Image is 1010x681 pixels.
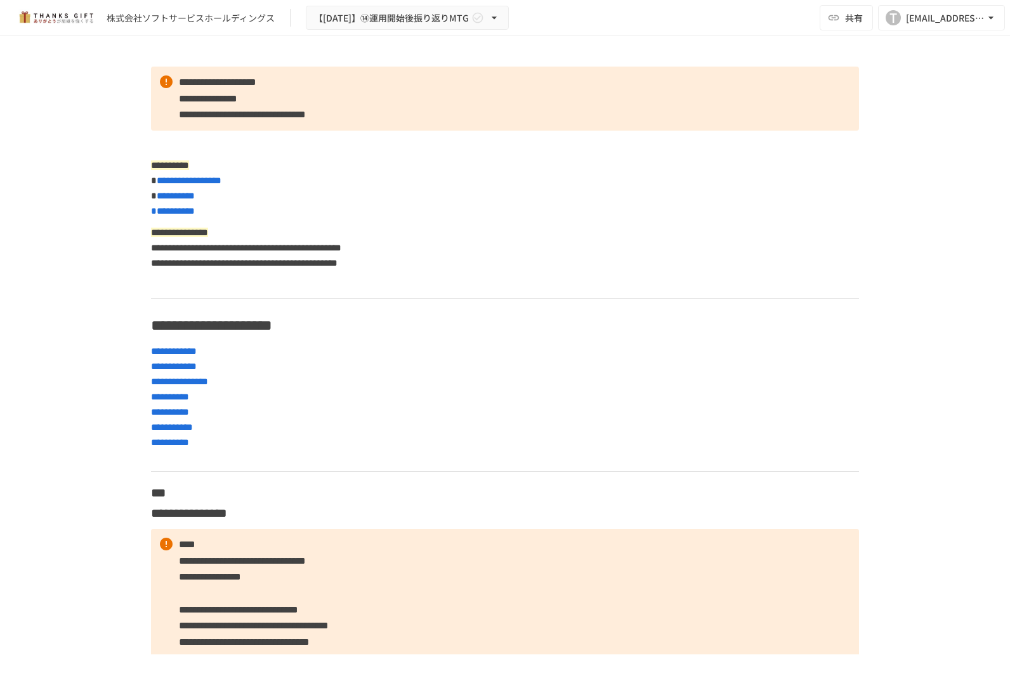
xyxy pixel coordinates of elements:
[845,11,863,25] span: 共有
[886,10,901,25] div: T
[906,10,985,26] div: [EMAIL_ADDRESS][DOMAIN_NAME]
[820,5,873,30] button: 共有
[306,6,509,30] button: 【[DATE]】⑭運用開始後振り返りMTG
[107,11,275,25] div: 株式会社ソフトサービスホールディングス
[15,8,96,28] img: mMP1OxWUAhQbsRWCurg7vIHe5HqDpP7qZo7fRoNLXQh
[314,10,469,26] span: 【[DATE]】⑭運用開始後振り返りMTG
[878,5,1005,30] button: T[EMAIL_ADDRESS][DOMAIN_NAME]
